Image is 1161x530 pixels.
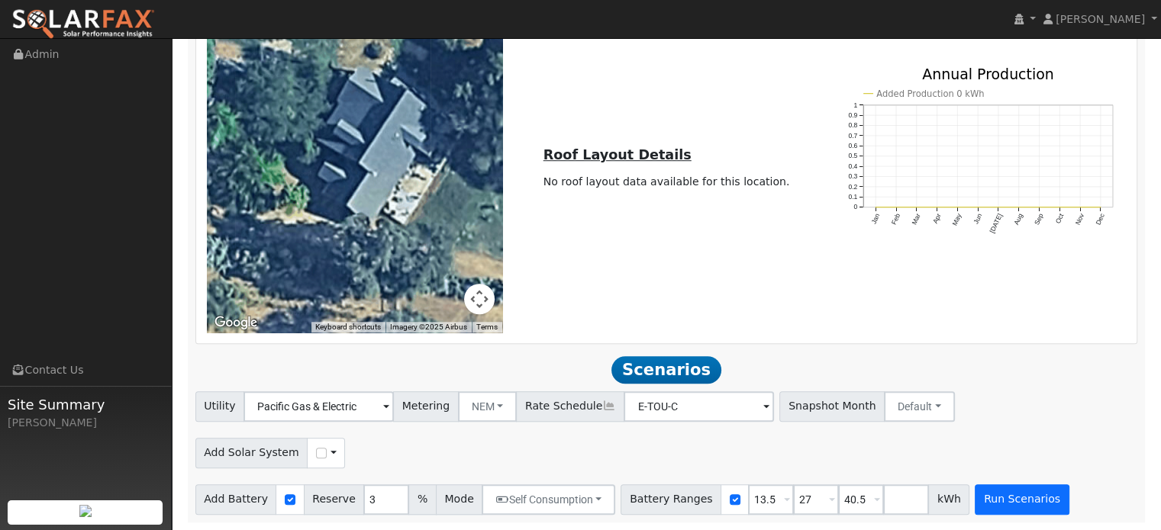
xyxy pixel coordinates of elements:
[8,394,163,415] span: Site Summary
[516,391,624,422] span: Rate Schedule
[848,172,857,180] text: 0.3
[408,484,436,515] span: %
[1054,212,1066,225] text: Oct
[1079,206,1081,208] circle: onclick=""
[195,438,308,468] span: Add Solar System
[1099,206,1101,208] circle: onclick=""
[304,484,365,515] span: Reserve
[11,8,155,40] img: SolarFax
[1017,206,1020,208] circle: onclick=""
[848,183,857,191] text: 0.2
[1056,13,1145,25] span: [PERSON_NAME]
[543,147,692,162] u: Roof Layout Details
[624,391,774,422] input: Select a Rate Schedule
[848,142,857,149] text: 0.6
[476,323,498,331] a: Terms
[876,88,984,99] text: Added Production 0 kWh
[975,484,1069,515] button: Run Scenarios
[848,162,857,170] text: 0.4
[611,356,721,384] span: Scenarios
[848,193,857,201] text: 0.1
[482,484,615,515] button: Self Consumption
[848,121,857,129] text: 0.8
[950,212,963,227] text: May
[884,391,955,422] button: Default
[315,322,381,332] button: Keyboard shortcuts
[910,212,921,226] text: Mar
[972,212,983,225] text: Jun
[890,212,901,226] text: Feb
[853,101,857,108] text: 1
[928,484,969,515] span: kWh
[1038,206,1040,208] circle: onclick=""
[988,212,1004,234] text: [DATE]
[915,206,918,208] circle: onclick=""
[195,484,277,515] span: Add Battery
[540,172,792,193] td: No roof layout data available for this location.
[1033,212,1045,226] text: Sep
[931,212,943,224] text: Apr
[211,313,261,332] img: Google
[922,65,1054,82] text: Annual Production
[869,212,881,225] text: Jan
[997,206,999,208] circle: onclick=""
[1012,212,1024,226] text: Aug
[779,391,885,422] span: Snapshot Month
[8,415,163,431] div: [PERSON_NAME]
[936,206,938,208] circle: onclick=""
[195,391,245,422] span: Utility
[436,484,482,515] span: Mode
[79,505,92,517] img: retrieve
[848,152,857,159] text: 0.5
[393,391,459,422] span: Metering
[464,284,495,314] button: Map camera controls
[874,206,876,208] circle: onclick=""
[976,206,979,208] circle: onclick=""
[1095,212,1107,226] text: Dec
[390,323,467,331] span: Imagery ©2025 Airbus
[1074,212,1086,226] text: Nov
[211,313,261,332] a: Open this area in Google Maps (opens a new window)
[848,111,857,119] text: 0.9
[956,206,959,208] circle: onclick=""
[895,206,897,208] circle: onclick=""
[1059,206,1061,208] circle: onclick=""
[621,484,721,515] span: Battery Ranges
[853,203,857,210] text: 0
[458,391,518,422] button: NEM
[848,131,857,139] text: 0.7
[243,391,394,422] input: Select a Utility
